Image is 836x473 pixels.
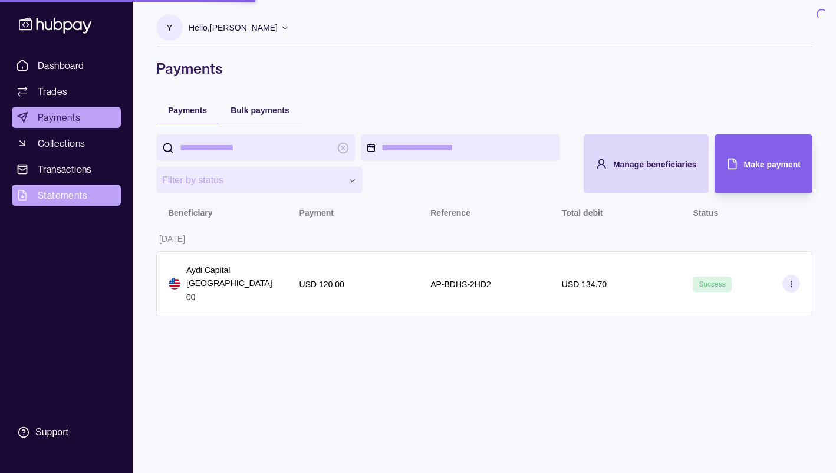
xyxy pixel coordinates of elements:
p: Total debit [562,208,603,218]
span: Statements [38,188,87,202]
button: Manage beneficiaries [584,134,709,193]
a: Support [12,420,121,445]
p: Aydi Capital [GEOGRAPHIC_DATA] [186,264,276,290]
p: AP-BDHS-2HD2 [430,280,491,289]
span: Bulk payments [231,106,289,115]
span: Trades [38,84,67,98]
a: Collections [12,133,121,154]
input: search [180,134,331,161]
p: USD 120.00 [299,280,344,289]
span: Transactions [38,162,92,176]
p: Reference [430,208,470,218]
span: Payments [38,110,80,124]
p: Beneficiary [168,208,212,218]
span: Manage beneficiaries [613,160,697,169]
a: Trades [12,81,121,102]
button: Make payment [715,134,812,193]
a: Statements [12,185,121,206]
p: USD 134.70 [562,280,607,289]
span: Make payment [744,160,801,169]
p: Status [693,208,718,218]
a: Transactions [12,159,121,180]
span: Payments [168,106,207,115]
p: 00 [186,291,276,304]
p: Hello, [PERSON_NAME] [189,21,278,34]
img: us [169,278,180,290]
h1: Payments [156,59,812,78]
a: Dashboard [12,55,121,76]
span: Collections [38,136,85,150]
span: Dashboard [38,58,84,73]
p: Payment [299,208,334,218]
div: Support [35,426,68,439]
span: Success [699,280,725,288]
a: Payments [12,107,121,128]
p: Y [167,21,172,34]
p: [DATE] [159,234,185,244]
